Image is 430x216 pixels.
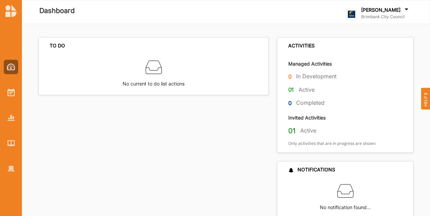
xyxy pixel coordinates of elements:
[288,72,292,81] label: 0
[5,5,16,17] img: logo
[123,76,185,88] label: No current to do list actions
[296,99,325,106] label: Completed
[4,161,18,176] a: Organisation
[4,136,18,150] a: Library
[7,64,15,70] img: Dashboard
[4,60,18,74] a: Dashboard
[337,183,354,199] img: box
[146,59,162,76] img: box
[8,140,15,146] img: Library
[288,167,335,173] div: NOTIFICATIONS
[39,5,75,16] label: Dashboard
[4,85,18,100] a: Activities
[8,166,15,172] img: Organisation
[288,60,332,67] label: Managed Activities
[288,99,292,107] label: 0
[320,199,371,211] label: No notification found…
[346,9,357,20] img: logo
[296,73,337,80] label: In Development
[288,141,376,146] label: Only activities that are in progress are shown
[361,7,401,13] label: [PERSON_NAME]
[8,89,15,96] img: Activities
[8,115,15,121] img: Reports
[288,43,315,49] div: ACTIVITIES
[288,114,326,121] label: Invited Activities
[50,43,65,49] div: TO DO
[4,111,18,125] a: Reports
[288,126,295,135] label: 01
[361,14,410,20] label: Brimbank City Council
[300,127,316,134] label: Active
[288,86,294,94] label: 01
[299,86,315,93] label: Active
